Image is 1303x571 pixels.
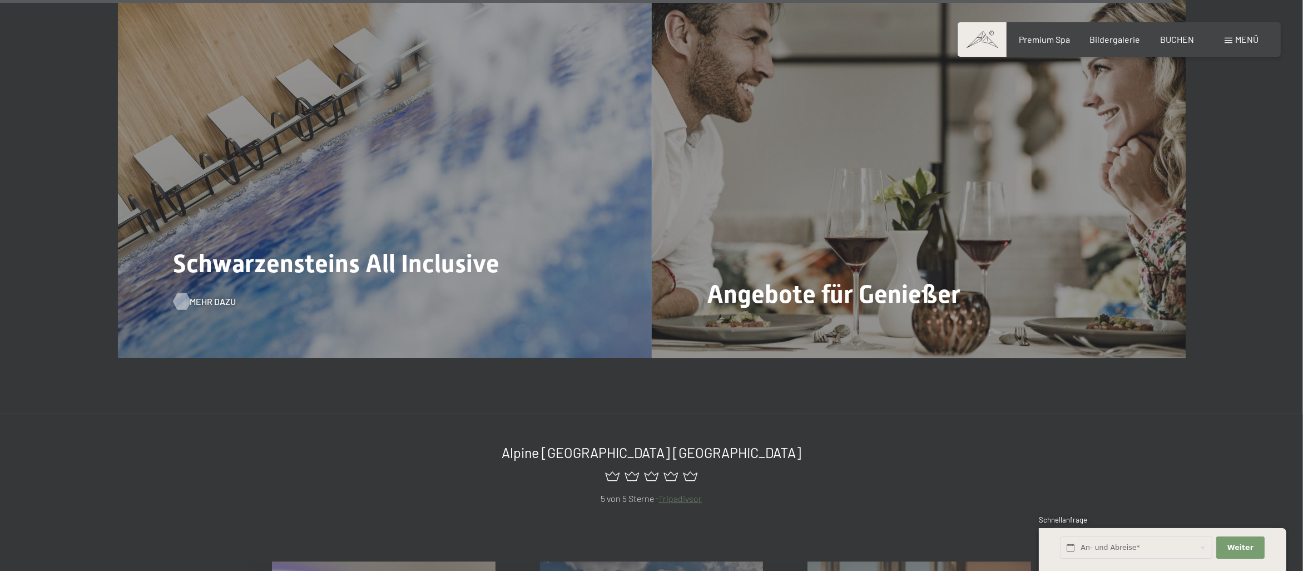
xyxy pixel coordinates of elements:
a: Premium Spa [1019,34,1070,45]
span: Mehr dazu [190,296,236,308]
span: Alpine [GEOGRAPHIC_DATA] [GEOGRAPHIC_DATA] [502,444,801,461]
a: Tripadivsor [659,493,702,504]
a: Bildergalerie [1090,34,1141,45]
span: Schnellanfrage [1039,515,1087,524]
p: 5 von 5 Sterne - [272,491,1031,506]
a: BUCHEN [1160,34,1194,45]
span: Weiter [1227,543,1254,553]
span: Menü [1235,34,1259,45]
button: Weiter [1216,536,1264,559]
span: Schwarzensteins All Inclusive [174,249,500,278]
span: Angebote für Genießer [707,279,961,309]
